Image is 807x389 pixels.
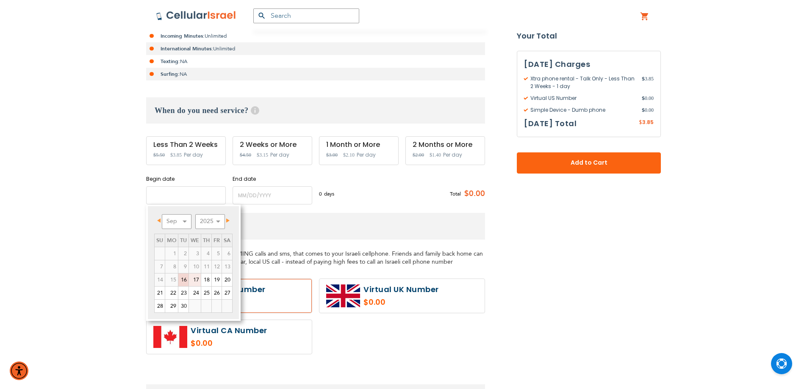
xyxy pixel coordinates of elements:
span: $3.00 [326,152,338,158]
span: Per day [184,151,203,159]
span: 1 [165,247,178,260]
a: 19 [212,273,222,286]
a: 18 [201,273,211,286]
button: Add to Cart [517,152,661,174]
div: Less Than 2 Weeks [153,141,219,149]
a: 17 [189,273,201,286]
a: Prev [155,215,166,226]
span: 2 [178,247,189,260]
strong: Incoming Minutes: [161,33,205,39]
span: Help [251,106,259,115]
span: 14 [155,273,165,286]
strong: Your Total [517,30,661,42]
span: $ [639,119,642,127]
span: Per day [443,151,462,159]
span: 15 [165,273,178,286]
a: 21 [155,287,165,299]
strong: Texting: [161,58,180,65]
span: 0.00 [642,94,654,102]
a: 27 [222,287,232,299]
div: Accessibility Menu [10,361,28,380]
strong: Surfing: [161,71,180,77]
li: NA [146,55,485,68]
span: $2.00 [413,152,424,158]
a: 22 [165,287,178,299]
span: $5.50 [153,152,165,158]
span: 13 [222,260,232,273]
span: Per day [270,151,289,159]
div: 1 Month or More [326,141,391,149]
span: 0 [319,190,324,198]
select: Select year [195,214,225,229]
a: 24 [189,287,201,299]
input: MM/DD/YYYY [146,186,226,204]
span: $4.50 [240,152,251,158]
span: Add to Cart [545,159,633,168]
span: 6 [222,247,232,260]
span: $ [642,106,645,114]
span: A US local number with INCOMING calls and sms, that comes to your Israeli cellphone. Friends and ... [146,250,483,266]
select: Select month [162,214,191,229]
span: $1.40 [430,152,441,158]
span: 3.85 [642,119,654,126]
span: Sunday [156,237,163,244]
span: $3.15 [257,152,268,158]
a: 16 [178,273,189,286]
span: Next [226,218,230,223]
span: Wednesday [191,237,199,244]
a: 28 [155,300,165,312]
span: Xtra phone rental - Talk Only - Less Than 2 Weeks - 1 day [524,75,642,90]
a: Next [221,215,232,226]
label: End date [233,175,312,183]
h3: [DATE] Total [524,117,577,130]
span: 3.85 [642,75,654,90]
span: Simple Device - Dumb phone [524,106,642,114]
span: $3.85 [170,152,182,158]
input: Search [253,8,359,23]
span: 9 [178,260,189,273]
span: 11 [201,260,211,273]
span: $ [642,94,645,102]
input: MM/DD/YYYY [233,186,312,204]
a: 25 [201,287,211,299]
span: 12 [212,260,222,273]
span: Tuesday [180,237,187,244]
span: $2.10 [343,152,355,158]
div: 2 Weeks or More [240,141,305,149]
li: Unlimited [146,30,485,42]
span: Friday [214,237,220,244]
li: NA [146,68,485,80]
li: Unlimited [146,42,485,55]
span: 8 [165,260,178,273]
span: Total [450,190,461,198]
a: 26 [212,287,222,299]
a: 29 [165,300,178,312]
span: $ [642,75,645,83]
a: 20 [222,273,232,286]
span: Thursday [203,237,210,244]
span: $0.00 [461,188,485,200]
h3: [DATE] Charges [524,58,654,71]
span: Monday [167,237,176,244]
span: 0.00 [642,106,654,114]
div: 2 Months or More [413,141,478,149]
span: days [324,190,334,198]
span: 4 [201,247,211,260]
span: 10 [189,260,201,273]
span: 3 [189,247,201,260]
label: Begin date [146,175,226,183]
span: Per day [357,151,376,159]
img: Cellular Israel Logo [156,11,236,21]
h3: When do you need service? [146,97,485,124]
a: 23 [178,287,189,299]
span: 5 [212,247,222,260]
a: 30 [178,300,189,312]
span: 7 [155,260,165,273]
span: Prev [157,218,161,223]
span: Saturday [224,237,230,244]
strong: International Minutes: [161,45,213,52]
span: Virtual US Number [524,94,642,102]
